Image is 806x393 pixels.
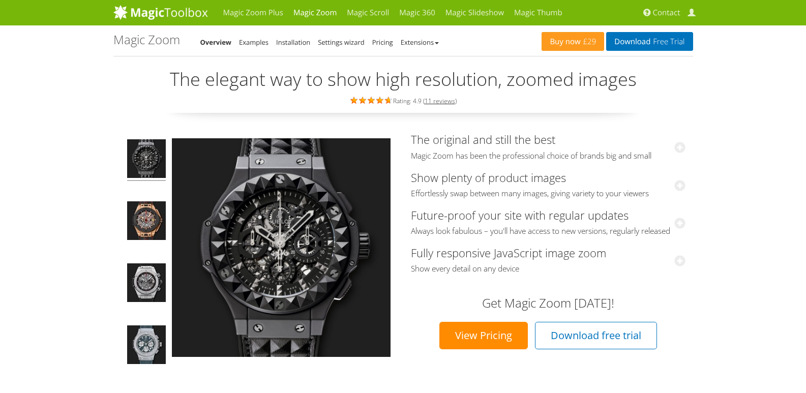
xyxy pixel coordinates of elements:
img: MagicToolbox.com - Image tools for your website [113,5,208,20]
h2: The elegant way to show high resolution, zoomed images [113,69,693,89]
a: Big Bang Depeche Mode [126,138,167,182]
a: Buy now£29 [542,32,604,51]
a: The original and still the bestMagic Zoom has been the professional choice of brands big and small [411,132,685,161]
div: Rating: 4.9 ( ) [113,95,693,106]
img: Big Bang Unico Titanium - Magic Zoom Demo [127,263,166,305]
span: £29 [581,38,596,46]
span: Magic Zoom has been the professional choice of brands big and small [411,151,685,161]
span: Contact [653,8,680,18]
span: Effortlessly swap between many images, giving variety to your viewers [411,189,685,199]
span: Always look fabulous – you'll have access to new versions, regularly released [411,226,685,236]
span: Free Trial [650,38,684,46]
a: Show plenty of product imagesEffortlessly swap between many images, giving variety to your viewers [411,170,685,199]
a: 11 reviews [425,97,455,105]
a: Future-proof your site with regular updatesAlways look fabulous – you'll have access to new versi... [411,207,685,236]
a: Extensions [401,38,439,47]
span: Show every detail on any device [411,264,685,274]
a: Examples [239,38,268,47]
img: Big Bang Jeans - Magic Zoom Demo [127,325,166,367]
a: Settings wizard [318,38,365,47]
a: Overview [200,38,232,47]
h1: Magic Zoom [113,33,180,46]
a: Download free trial [535,322,657,349]
a: Installation [276,38,310,47]
a: View Pricing [439,322,528,349]
img: Big Bang Ferrari King Gold Carbon [127,201,166,243]
img: Big Bang Depeche Mode - Magic Zoom Demo [127,139,166,181]
a: Pricing [372,38,393,47]
a: Fully responsive JavaScript image zoomShow every detail on any device [411,245,685,274]
a: Big Bang Ferrari King Gold Carbon [126,200,167,244]
a: Big Bang Jeans [126,324,167,368]
a: DownloadFree Trial [606,32,693,51]
h3: Get Magic Zoom [DATE]! [421,296,675,310]
a: Big Bang Unico Titanium [126,262,167,306]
